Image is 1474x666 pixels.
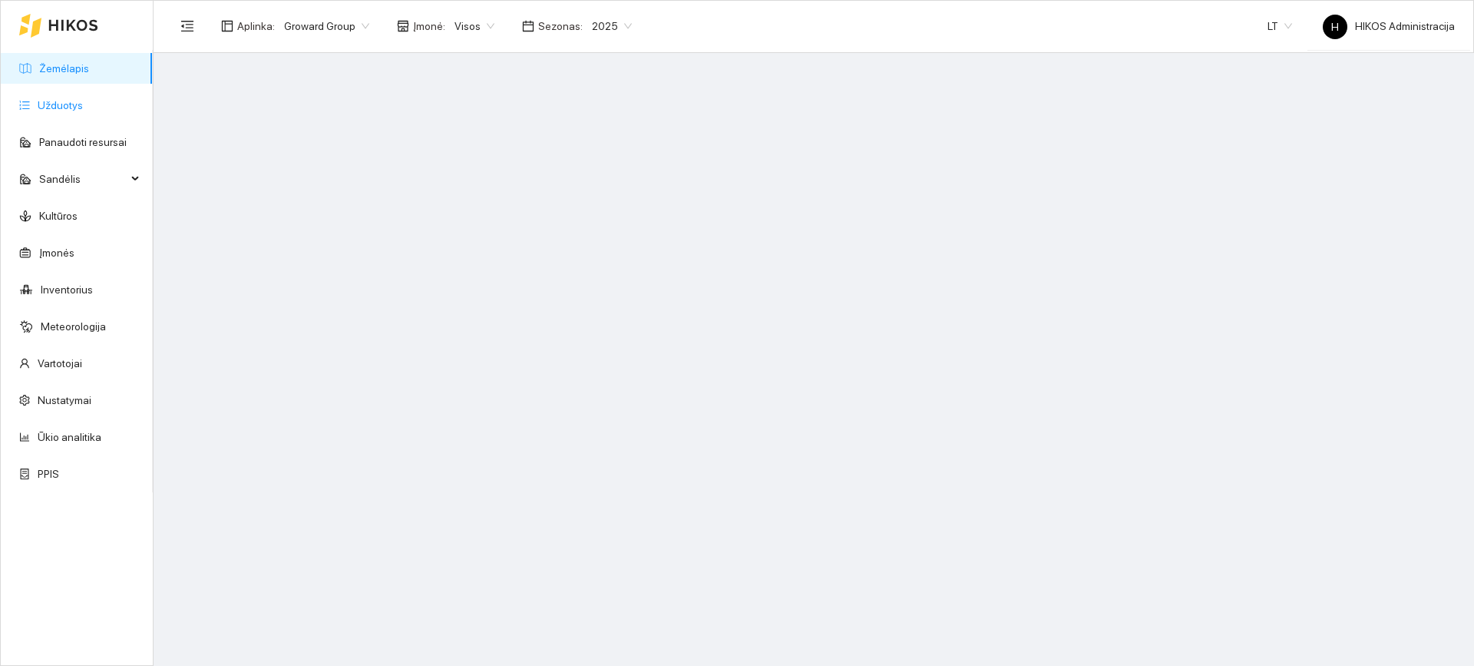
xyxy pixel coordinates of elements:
[397,20,409,32] span: shop
[39,247,74,259] a: Įmonės
[38,431,101,443] a: Ūkio analitika
[38,468,59,480] a: PPIS
[38,99,83,111] a: Užduotys
[592,15,632,38] span: 2025
[172,11,203,41] button: menu-fold
[284,15,369,38] span: Groward Group
[538,18,583,35] span: Sezonas :
[38,357,82,369] a: Vartotojai
[221,20,233,32] span: layout
[1267,15,1292,38] span: LT
[454,15,494,38] span: Visos
[41,320,106,333] a: Meteorologija
[180,19,194,33] span: menu-fold
[38,394,91,406] a: Nustatymai
[522,20,534,32] span: calendar
[39,62,89,75] a: Žemėlapis
[1323,20,1455,32] span: HIKOS Administracija
[41,283,93,296] a: Inventorius
[237,18,275,35] span: Aplinka :
[1331,15,1339,39] span: H
[39,136,127,148] a: Panaudoti resursai
[39,164,127,194] span: Sandėlis
[39,210,78,222] a: Kultūros
[413,18,445,35] span: Įmonė :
